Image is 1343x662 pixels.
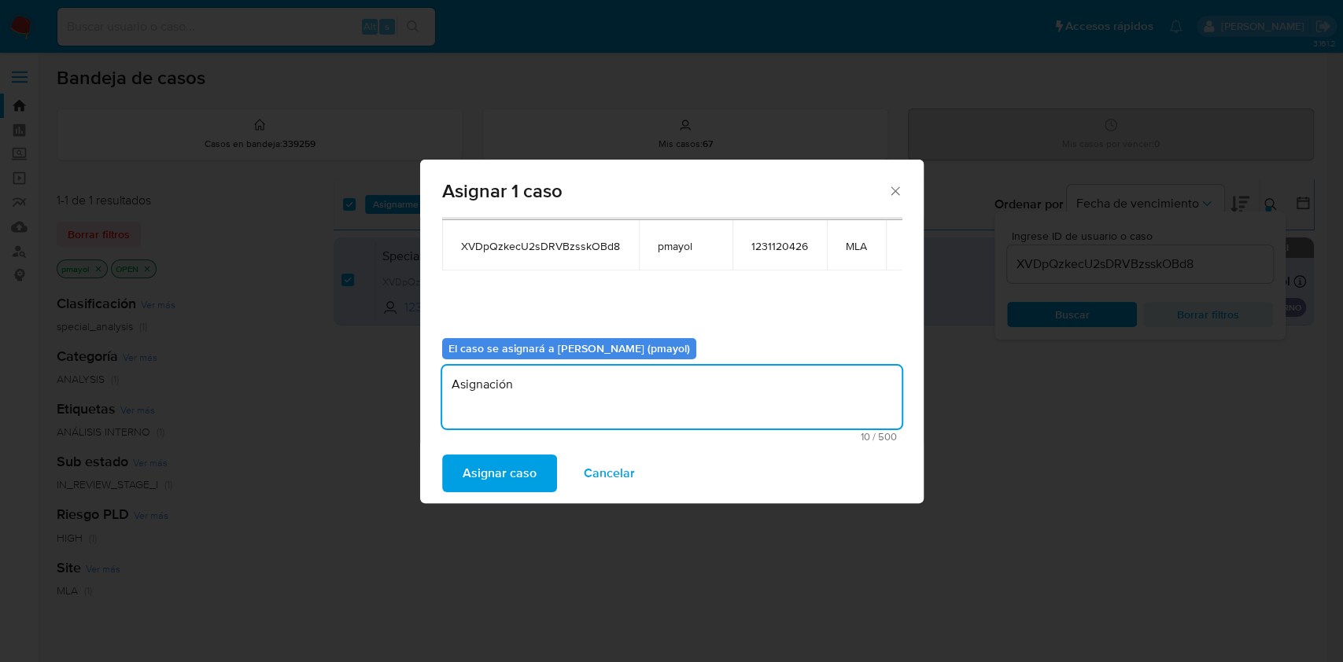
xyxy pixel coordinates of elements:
span: Cancelar [584,456,635,491]
span: Asignar 1 caso [442,182,888,200]
span: Máximo 500 caracteres [447,432,897,442]
b: El caso se asignará a [PERSON_NAME] (pmayol) [448,340,690,356]
span: MLA [846,239,867,253]
button: Cancelar [563,454,655,492]
textarea: Asignación [442,366,902,428]
span: 1231120426 [751,239,808,253]
button: Cerrar ventana [887,183,902,197]
span: XVDpQzkecU2sDRVBzsskOBd8 [461,239,620,253]
span: Asignar caso [463,456,537,491]
button: Asignar caso [442,454,557,492]
div: assign-modal [420,160,924,503]
span: pmayol [658,239,714,253]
